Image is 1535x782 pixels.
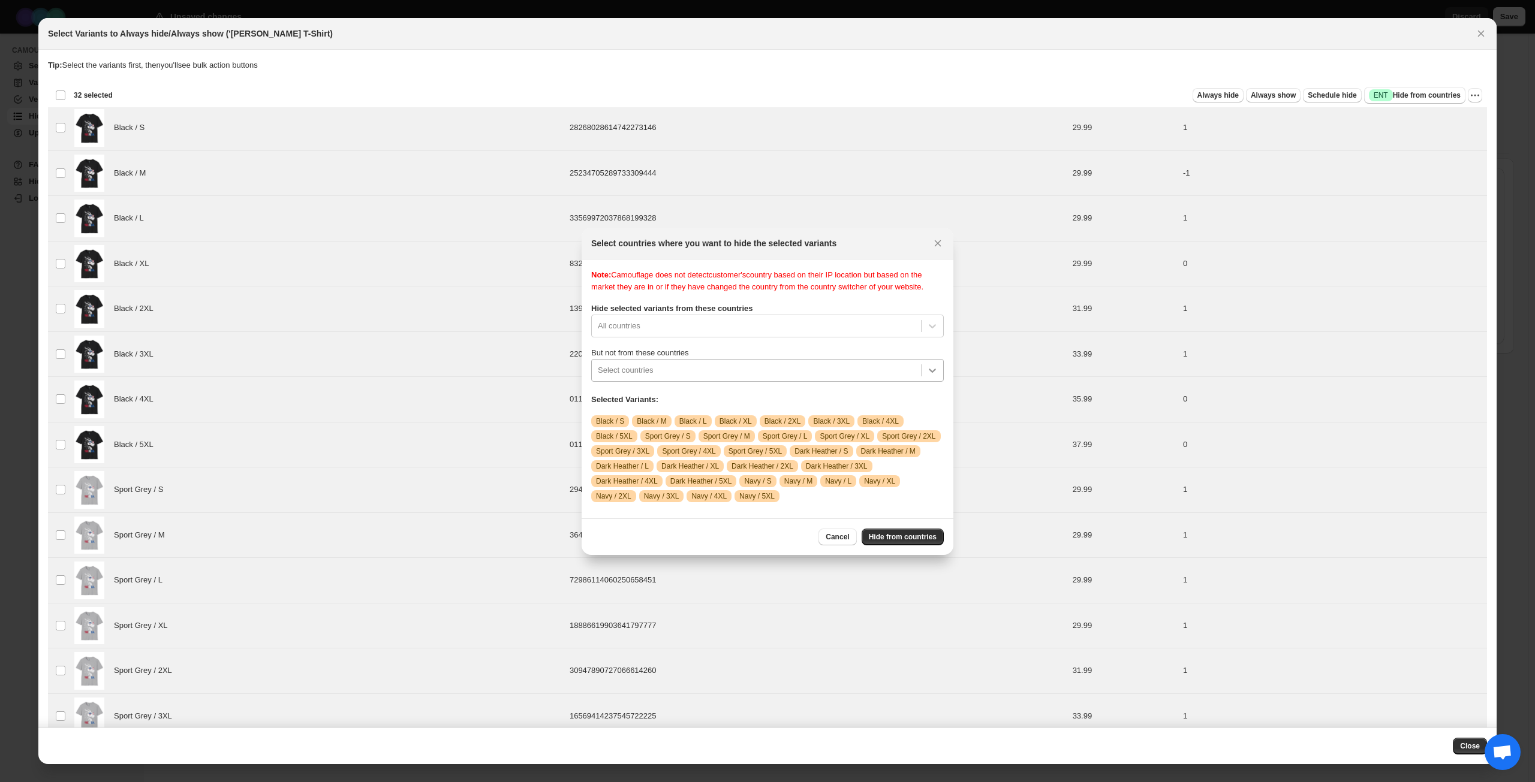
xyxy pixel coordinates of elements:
[74,652,104,690] img: 0114_Sport_Grey_Shirt.jpg
[1246,88,1301,102] button: Always show
[662,446,715,456] span: Sport Grey / 4XL
[74,698,104,735] img: 0114_Sport_Grey_Shirt.jpg
[820,431,869,441] span: Sport Grey / XL
[794,446,848,456] span: Dark Heather / S
[566,603,1069,648] td: 18886619903641797777
[1374,90,1388,100] span: ENT
[1369,89,1461,101] span: Hide from countries
[74,155,104,192] img: 0114_Black_Shirt.jpg
[566,558,1069,603] td: 72986114060250658451
[48,28,333,40] h2: Select Variants to Always hide/Always show ('[PERSON_NAME] T-Shirt)
[1069,241,1179,286] td: 29.99
[1303,88,1361,102] button: Schedule hide
[596,461,649,471] span: Dark Heather / L
[1251,90,1296,100] span: Always show
[596,431,633,441] span: Black / 5XL
[1069,603,1179,648] td: 29.99
[74,426,104,464] img: 0114_Black_Shirt.jpg
[1069,467,1179,513] td: 29.99
[114,258,155,270] span: Black / XL
[744,476,771,486] span: Navy / S
[114,212,150,224] span: Black / L
[645,431,691,441] span: Sport Grey / S
[566,286,1069,332] td: 13905995219245817106
[1069,331,1179,377] td: 33.99
[818,529,856,545] button: Cancel
[826,532,849,542] span: Cancel
[114,620,174,632] span: Sport Grey / XL
[1179,196,1487,241] td: 1
[869,532,937,542] span: Hide from countries
[114,348,159,360] span: Black / 3XL
[114,484,170,496] span: Sport Grey / S
[1473,25,1489,42] button: Close
[1069,150,1179,196] td: 29.99
[114,167,152,179] span: Black / M
[74,471,104,509] img: 0114_Sport_Grey_Shirt.jpg
[566,377,1069,422] td: 0114-black-4xl
[1179,377,1487,422] td: 0
[114,122,151,134] span: Black / S
[591,348,689,357] span: But not from these countries
[1485,734,1521,770] a: Open chat
[566,467,1069,513] td: 29443005551515554692
[1179,105,1487,151] td: 1
[729,446,782,456] span: Sport Grey / 5XL
[114,710,178,722] span: Sport Grey / 3XL
[703,431,750,441] span: Sport Grey / M
[48,59,1487,71] p: Select the variants first, then you'll see bulk action buttons
[74,561,104,599] img: 0114_Sport_Grey_Shirt.jpg
[566,105,1069,151] td: 28268028614742273146
[739,491,775,501] span: Navy / 5XL
[1069,693,1179,739] td: 33.99
[862,416,899,426] span: Black / 4XL
[1179,150,1487,196] td: -1
[1069,377,1179,422] td: 35.99
[1179,648,1487,694] td: 1
[566,241,1069,286] td: 83292821675311552916
[74,200,104,237] img: 0114_Black_Shirt.jpg
[813,416,850,426] span: Black / 3XL
[882,431,935,441] span: Sport Grey / 2XL
[1179,603,1487,648] td: 1
[1069,558,1179,603] td: 29.99
[679,416,707,426] span: Black / L
[596,491,631,501] span: Navy / 2XL
[1069,286,1179,332] td: 31.99
[1069,648,1179,694] td: 31.99
[784,476,812,486] span: Navy / M
[1069,422,1179,467] td: 37.99
[74,290,104,328] img: 0114_Black_Shirt.jpg
[1179,422,1487,467] td: 0
[1460,741,1480,751] span: Close
[74,381,104,418] img: 0114_Black_Shirt.jpg
[806,461,868,471] span: Dark Heather / 3XL
[74,517,104,554] img: 0114_Sport_Grey_Shirt.jpg
[1308,90,1356,100] span: Schedule hide
[691,491,727,501] span: Navy / 4XL
[765,416,801,426] span: Black / 2XL
[74,90,113,100] span: 32 selected
[566,150,1069,196] td: 25234705289733309444
[862,529,944,545] button: Hide from countries
[720,416,752,426] span: Black / XL
[74,245,104,283] img: 0114_Black_Shirt.jpg
[596,476,658,486] span: Dark Heather / 4XL
[1468,88,1482,102] button: More actions
[861,446,916,456] span: Dark Heather / M
[1069,105,1179,151] td: 29.99
[1069,512,1179,558] td: 29.99
[566,196,1069,241] td: 33569972037868199328
[1179,467,1487,513] td: 1
[114,439,159,451] span: Black / 5XL
[596,416,624,426] span: Black / S
[591,270,611,279] b: Note:
[591,269,944,293] div: Camouflage does not detect customer's country based on their IP location but based on the market ...
[1179,241,1487,286] td: 0
[732,461,793,471] span: Dark Heather / 2XL
[1179,693,1487,739] td: 1
[825,476,851,486] span: Navy / L
[864,476,895,486] span: Navy / XL
[1179,558,1487,603] td: 1
[74,336,104,373] img: 0114_Black_Shirt.jpg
